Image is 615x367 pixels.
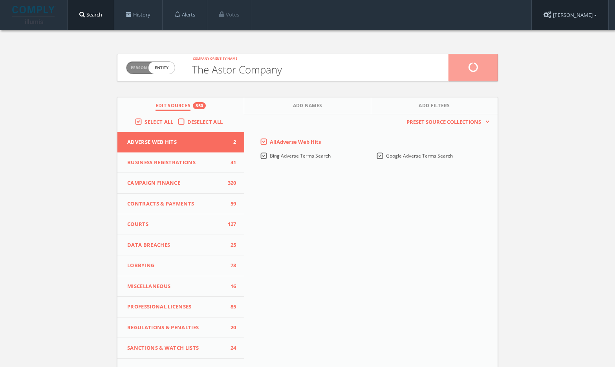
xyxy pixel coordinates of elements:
span: 24 [225,344,236,352]
button: Preset Source Collections [403,118,490,126]
span: Edit Sources [156,102,191,111]
span: Adverse Web Hits [127,138,225,146]
button: Add Filters [371,97,498,114]
button: Miscellaneous16 [117,276,244,297]
span: Add Filters [419,102,450,111]
span: 41 [225,159,236,167]
span: 85 [225,303,236,311]
span: Deselect All [187,118,223,125]
span: Data Breaches [127,241,225,249]
span: 16 [225,283,236,290]
span: 127 [225,220,236,228]
span: All Adverse Web Hits [270,138,321,145]
span: Google Adverse Terms Search [386,152,453,159]
button: Courts127 [117,214,244,235]
span: 59 [225,200,236,208]
span: Lobbying [127,262,225,270]
button: Edit Sources850 [117,97,244,114]
button: Regulations & Penalties20 [117,317,244,338]
span: Courts [127,220,225,228]
span: Person [131,65,147,71]
span: 78 [225,262,236,270]
div: 850 [193,102,206,109]
img: illumis [12,6,56,24]
span: Sanctions & Watch Lists [127,344,225,352]
button: Adverse Web Hits2 [117,132,244,152]
span: Regulations & Penalties [127,324,225,332]
span: Bing Adverse Terms Search [270,152,331,159]
span: 20 [225,324,236,332]
button: Business Registrations41 [117,152,244,173]
span: 25 [225,241,236,249]
span: Miscellaneous [127,283,225,290]
span: entity [148,62,175,74]
span: Select All [145,118,173,125]
button: Lobbying78 [117,255,244,276]
button: Add Names [244,97,371,114]
button: Data Breaches25 [117,235,244,256]
span: Campaign Finance [127,179,225,187]
button: Professional Licenses85 [117,297,244,317]
span: 320 [225,179,236,187]
span: Business Registrations [127,159,225,167]
button: Campaign Finance320 [117,173,244,194]
span: Professional Licenses [127,303,225,311]
button: Sanctions & Watch Lists24 [117,338,244,359]
span: Preset Source Collections [403,118,485,126]
span: Contracts & Payments [127,200,225,208]
button: Contracts & Payments59 [117,194,244,215]
span: 2 [225,138,236,146]
span: Add Names [293,102,322,111]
